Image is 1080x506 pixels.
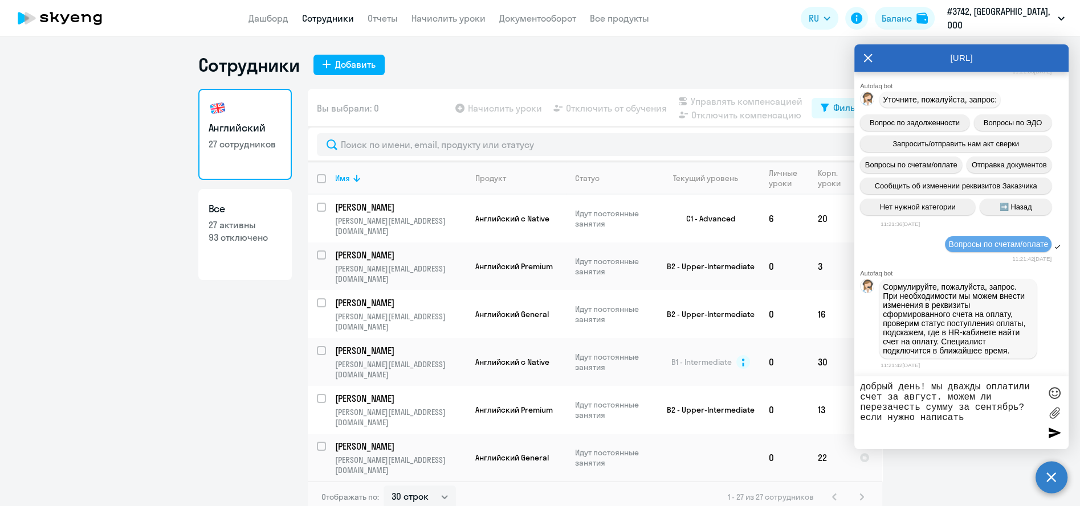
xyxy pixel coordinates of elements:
[248,13,288,24] a: Дашборд
[209,201,282,216] h3: Все
[984,118,1042,127] span: Вопросы по ЭДО
[335,297,466,309] a: [PERSON_NAME]
[875,182,1037,190] span: Сообщить об изменении реквизитов Заказчика
[209,231,282,244] p: 93 отключено
[335,201,464,213] p: [PERSON_NAME]
[870,118,960,127] span: Вопрос по задолженности
[335,249,466,261] a: [PERSON_NAME]
[801,7,838,30] button: RU
[575,400,653,420] p: Идут постоянные занятия
[769,168,801,188] div: Личные уроки
[760,338,809,386] td: 0
[861,279,875,296] img: bot avatar
[575,256,653,277] p: Идут постоянные занятия
[860,270,1069,277] div: Autofaq bot
[335,455,466,475] p: [PERSON_NAME][EMAIL_ADDRESS][DOMAIN_NAME]
[880,203,956,211] span: Нет нужной категории
[475,405,553,415] span: Английский Premium
[818,168,842,188] div: Корп. уроки
[575,352,653,372] p: Идут постоянные занятия
[673,173,738,183] div: Текущий уровень
[818,168,850,188] div: Корп. уроки
[760,195,809,242] td: 6
[335,201,466,213] a: [PERSON_NAME]
[916,13,928,24] img: balance
[335,57,376,71] div: Добавить
[575,173,600,183] div: Статус
[860,135,1052,152] button: Запросить/отправить нам акт сверки
[860,83,1069,89] div: Autofaq bot
[882,11,912,25] div: Баланс
[760,242,809,290] td: 0
[575,173,653,183] div: Статус
[881,221,920,227] time: 11:21:36[DATE]
[317,101,379,115] span: Вы выбрали: 0
[812,98,873,118] button: Фильтр
[335,344,466,357] a: [PERSON_NAME]
[769,168,808,188] div: Личные уроки
[942,5,1070,32] button: #3742, [GEOGRAPHIC_DATA], ООО
[209,219,282,231] p: 27 активны
[335,311,466,332] p: [PERSON_NAME][EMAIL_ADDRESS][DOMAIN_NAME]
[809,338,850,386] td: 30
[974,114,1052,131] button: Вопросы по ЭДО
[335,264,466,284] p: [PERSON_NAME][EMAIL_ADDRESS][DOMAIN_NAME]
[809,290,850,338] td: 16
[760,386,809,434] td: 0
[475,309,549,319] span: Английский General
[475,357,549,367] span: Английский с Native
[335,392,466,405] a: [PERSON_NAME]
[654,242,760,290] td: B2 - Upper-Intermediate
[654,386,760,434] td: B2 - Upper-Intermediate
[335,440,464,452] p: [PERSON_NAME]
[875,7,935,30] a: Балансbalance
[860,199,975,215] button: Нет нужной категории
[335,216,466,236] p: [PERSON_NAME][EMAIL_ADDRESS][DOMAIN_NAME]
[860,157,962,173] button: Вопросы по счетам/оплате
[883,95,997,104] span: Уточните, пожалуйста, запрос:
[809,11,819,25] span: RU
[967,157,1052,173] button: Отправка документов
[590,13,649,24] a: Все продукты
[475,261,553,271] span: Английский Premium
[654,290,760,338] td: B2 - Upper-Intermediate
[198,54,300,76] h1: Сотрудники
[865,161,957,169] span: Вопросы по счетам/оплате
[809,242,850,290] td: 3
[760,434,809,482] td: 0
[335,359,466,380] p: [PERSON_NAME][EMAIL_ADDRESS][DOMAIN_NAME]
[881,362,920,368] time: 11:21:42[DATE]
[575,208,653,229] p: Идут постоянные занятия
[335,344,464,357] p: [PERSON_NAME]
[861,92,875,109] img: bot avatar
[475,452,549,463] span: Английский General
[368,13,398,24] a: Отчеты
[335,440,466,452] a: [PERSON_NAME]
[654,195,760,242] td: C1 - Advanced
[335,173,466,183] div: Имя
[809,386,850,434] td: 13
[883,282,1028,355] span: Сормулируйте, пожалуйста, запрос. При необходимости мы можем внести изменения в реквизиты сформир...
[760,290,809,338] td: 0
[321,492,379,502] span: Отображать по:
[475,213,549,224] span: Английский с Native
[972,161,1047,169] span: Отправка документов
[335,249,464,261] p: [PERSON_NAME]
[302,13,354,24] a: Сотрудники
[1046,404,1063,421] label: Лимит 10 файлов
[317,133,873,156] input: Поиск по имени, email, продукту или статусу
[728,492,814,502] span: 1 - 27 из 27 сотрудников
[209,138,282,150] p: 27 сотрудников
[1012,256,1052,262] time: 11:21:42[DATE]
[475,173,506,183] div: Продукт
[809,195,850,242] td: 20
[860,382,1040,443] textarea: добрый день! мы дважды оплатили счет за август. можем ли перезачесть сумму за сентябрь? если нужн...
[335,407,466,427] p: [PERSON_NAME][EMAIL_ADDRESS][DOMAIN_NAME]
[663,173,759,183] div: Текущий уровень
[860,114,969,131] button: Вопрос по задолженности
[335,297,464,309] p: [PERSON_NAME]
[313,55,385,75] button: Добавить
[475,173,565,183] div: Продукт
[833,101,864,114] div: Фильтр
[575,304,653,324] p: Идут постоянные занятия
